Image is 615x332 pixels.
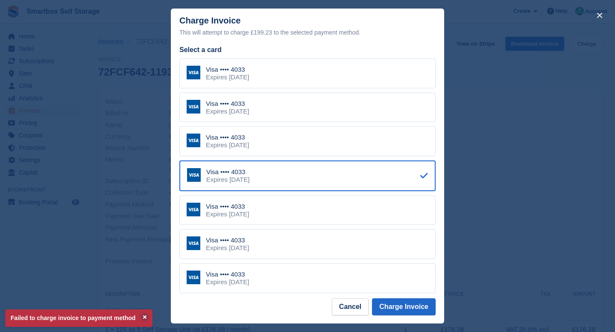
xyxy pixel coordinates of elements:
div: This will attempt to charge £199.23 to the selected payment method. [179,27,436,38]
img: Visa Logo [187,271,200,284]
div: Visa •••• 4033 [206,236,249,244]
div: Visa •••• 4033 [206,66,249,73]
div: Expires [DATE] [206,108,249,115]
div: Expires [DATE] [206,244,249,252]
img: Visa Logo [187,66,200,79]
div: Select a card [179,45,436,55]
button: close [593,9,606,22]
div: Expires [DATE] [206,141,249,149]
div: Visa •••• 4033 [206,168,249,176]
img: Visa Logo [187,134,200,147]
button: Cancel [332,298,369,315]
div: Expires [DATE] [206,278,249,286]
div: Charge Invoice [179,16,436,38]
div: Visa •••• 4033 [206,203,249,210]
img: Visa Logo [187,236,200,250]
button: Charge Invoice [372,298,436,315]
p: Failed to charge invoice to payment method [5,309,152,327]
div: Visa •••• 4033 [206,134,249,141]
div: Expires [DATE] [206,176,249,183]
div: Visa •••• 4033 [206,100,249,108]
div: Visa •••• 4033 [206,271,249,278]
div: Expires [DATE] [206,73,249,81]
img: Visa Logo [187,168,201,182]
img: Visa Logo [187,203,200,216]
img: Visa Logo [187,100,200,114]
div: Expires [DATE] [206,210,249,218]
